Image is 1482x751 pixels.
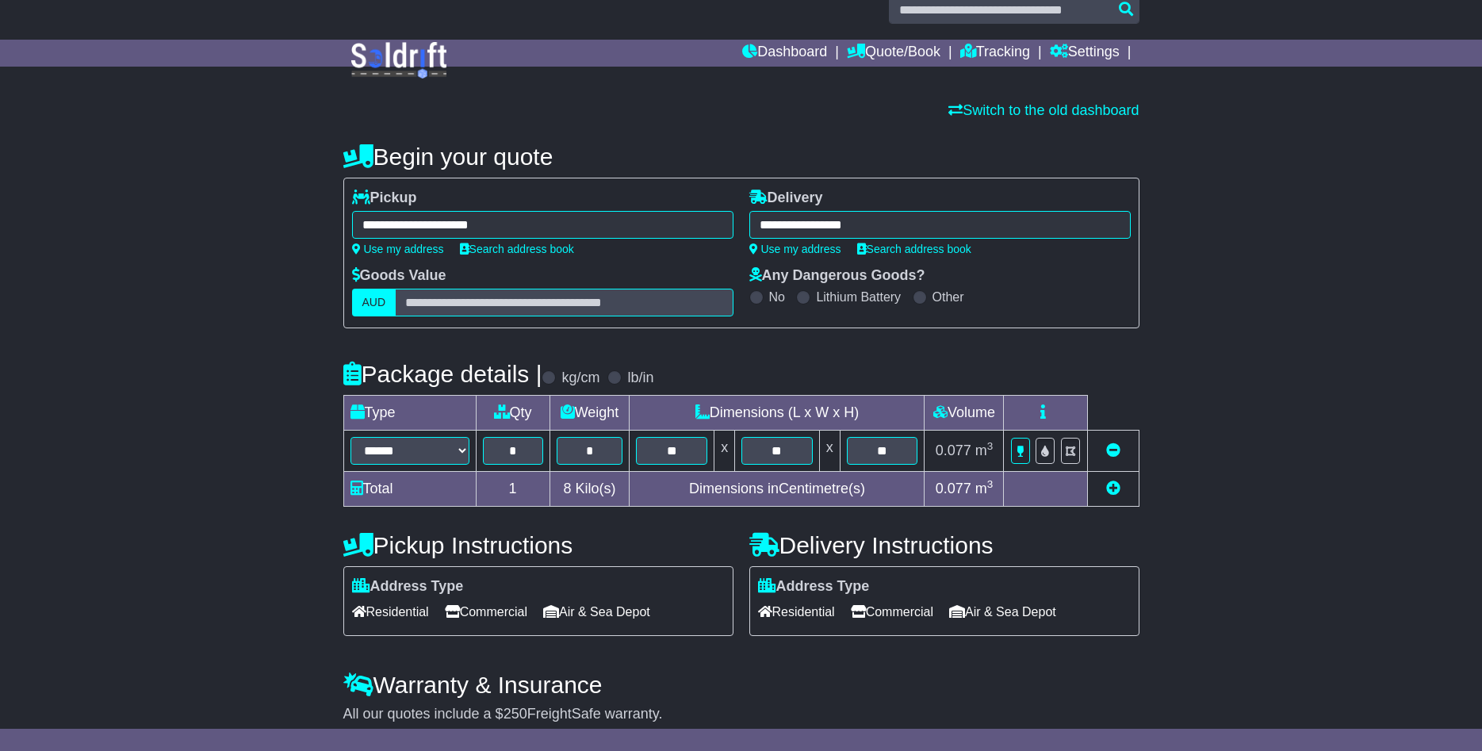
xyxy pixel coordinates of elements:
label: Lithium Battery [816,289,901,305]
td: Dimensions in Centimetre(s) [630,472,925,507]
label: AUD [352,289,396,316]
td: Total [343,472,476,507]
label: kg/cm [561,370,599,387]
td: Dimensions (L x W x H) [630,396,925,431]
label: Goods Value [352,267,446,285]
span: 250 [504,706,527,722]
label: Address Type [352,578,464,596]
a: Search address book [460,243,574,255]
label: Delivery [749,190,823,207]
td: Kilo(s) [550,472,630,507]
sup: 3 [987,478,994,490]
td: Volume [925,396,1004,431]
span: Commercial [445,600,527,624]
a: Tracking [960,40,1030,67]
a: Use my address [749,243,841,255]
a: Search address book [857,243,971,255]
span: 0.077 [936,481,971,496]
span: Air & Sea Depot [543,600,650,624]
h4: Delivery Instructions [749,532,1139,558]
span: 8 [563,481,571,496]
a: Quote/Book [847,40,940,67]
span: Commercial [851,600,933,624]
td: Type [343,396,476,431]
h4: Warranty & Insurance [343,672,1139,698]
sup: 3 [987,440,994,452]
td: x [819,431,840,472]
a: Dashboard [742,40,827,67]
h4: Pickup Instructions [343,532,733,558]
span: Residential [758,600,835,624]
a: Add new item [1106,481,1120,496]
h4: Package details | [343,361,542,387]
label: Any Dangerous Goods? [749,267,925,285]
span: 0.077 [936,443,971,458]
a: Settings [1050,40,1120,67]
a: Use my address [352,243,444,255]
span: m [975,481,994,496]
label: Other [932,289,964,305]
span: m [975,443,994,458]
label: Address Type [758,578,870,596]
label: lb/in [627,370,653,387]
a: Switch to the old dashboard [948,102,1139,118]
div: All our quotes include a $ FreightSafe warranty. [343,706,1139,723]
a: Remove this item [1106,443,1120,458]
td: Qty [476,396,550,431]
span: Air & Sea Depot [949,600,1056,624]
td: 1 [476,472,550,507]
span: Residential [352,600,429,624]
label: No [769,289,785,305]
td: Weight [550,396,630,431]
h4: Begin your quote [343,144,1139,170]
label: Pickup [352,190,417,207]
td: x [714,431,735,472]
